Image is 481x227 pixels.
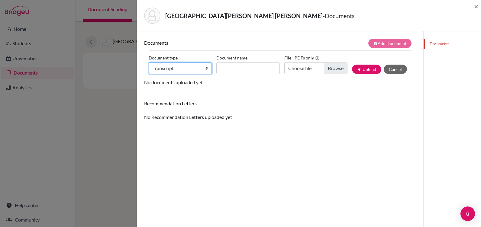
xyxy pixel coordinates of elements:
[384,65,407,74] button: Cancel
[368,39,412,48] button: note_addAdd Document
[144,101,416,106] h6: Recommendation Letters
[284,53,320,62] label: File - PDFs only
[474,3,478,10] button: Close
[144,40,280,46] h6: Documents
[144,39,416,86] div: No documents uploaded yet
[474,2,478,11] span: ×
[352,65,381,74] button: publishUpload
[144,101,416,121] div: No Recommendation Letters uploaded yet
[323,12,355,19] span: - Documents
[149,53,178,62] label: Document type
[424,39,481,49] a: Documents
[460,206,475,221] div: Open Intercom Messenger
[373,41,378,46] i: note_add
[357,67,361,72] i: publish
[165,12,323,19] strong: [GEOGRAPHIC_DATA][PERSON_NAME] [PERSON_NAME]
[216,53,247,62] label: Document name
